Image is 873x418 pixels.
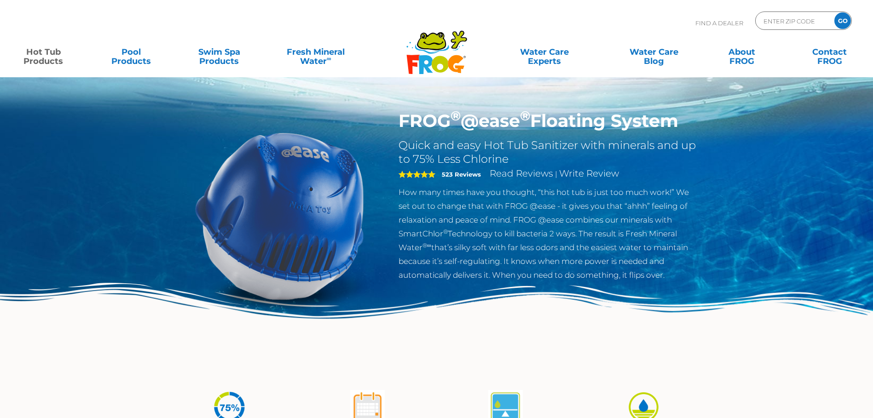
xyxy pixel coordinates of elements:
[422,242,431,249] sup: ®∞
[174,110,385,321] img: hot-tub-product-atease-system.png
[490,168,553,179] a: Read Reviews
[399,171,435,178] span: 5
[9,43,78,61] a: Hot TubProducts
[520,108,530,124] sup: ®
[273,43,358,61] a: Fresh MineralWater∞
[399,110,699,132] h1: FROG @ease Floating System
[443,228,448,235] sup: ®
[327,55,331,62] sup: ∞
[555,170,557,178] span: |
[795,43,864,61] a: ContactFROG
[834,12,851,29] input: GO
[619,43,688,61] a: Water CareBlog
[401,18,472,74] img: Frog Products Logo
[707,43,776,61] a: AboutFROG
[185,43,254,61] a: Swim SpaProducts
[489,43,600,61] a: Water CareExperts
[97,43,166,61] a: PoolProducts
[399,138,699,166] h2: Quick and easy Hot Tub Sanitizer with minerals and up to 75% Less Chlorine
[559,168,619,179] a: Write Review
[695,11,743,34] p: Find A Dealer
[399,185,699,282] p: How many times have you thought, “this hot tub is just too much work!” We set out to change that ...
[451,108,461,124] sup: ®
[442,171,481,178] strong: 523 Reviews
